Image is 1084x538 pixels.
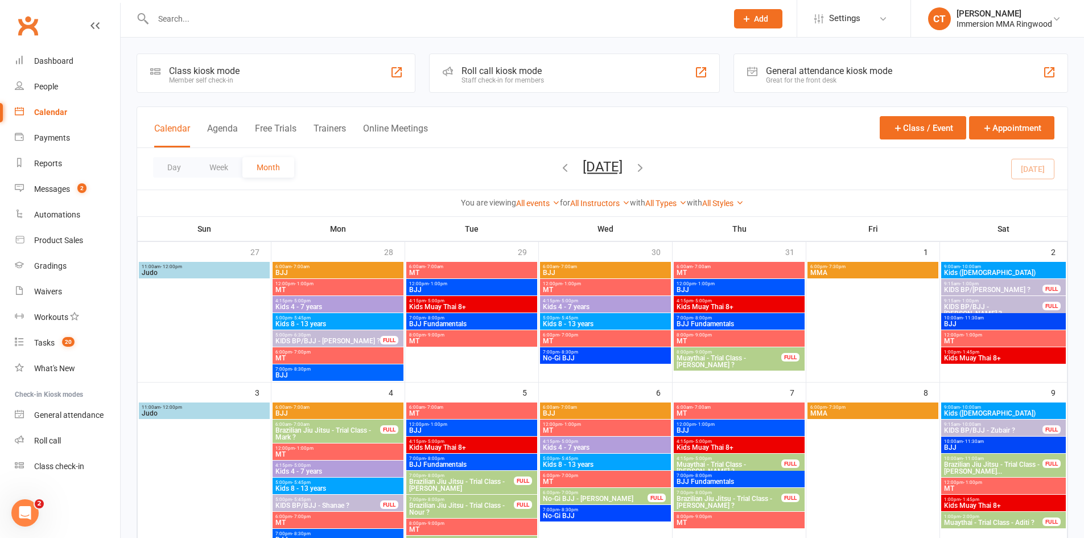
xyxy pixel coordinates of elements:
[943,355,1064,362] span: Kids Muay Thai 8+
[542,507,669,512] span: 7:00pm
[292,315,311,321] span: - 5:45pm
[292,480,311,485] span: - 5:45pm
[15,228,120,253] a: Product Sales
[15,305,120,330] a: Workouts
[34,261,67,270] div: Gradings
[542,332,669,338] span: 6:00pm
[676,405,802,410] span: 6:00am
[141,405,267,410] span: 11:00am
[957,19,1052,29] div: Immersion MMA Ringwood
[880,116,966,139] button: Class / Event
[169,65,240,76] div: Class kiosk mode
[559,350,578,355] span: - 8:30pm
[542,456,669,461] span: 5:00pm
[687,198,702,207] strong: with
[810,269,936,276] span: MMA
[141,269,267,276] span: Judo
[676,495,782,509] span: Brazilian Jiu Jitsu - Trial Class - [PERSON_NAME] ?
[542,405,669,410] span: 6:00am
[961,497,979,502] span: - 1:45pm
[676,355,782,368] span: Muaythai - Trial Class - [PERSON_NAME] ?
[409,444,535,451] span: Kids Muay Thai 8+
[275,514,401,519] span: 6:00pm
[702,199,744,208] a: All Styles
[141,410,267,417] span: Judo
[943,485,1064,492] span: MT
[409,264,535,269] span: 6:00am
[696,422,715,427] span: - 1:00pm
[275,315,401,321] span: 5:00pm
[542,286,669,293] span: MT
[542,495,648,502] span: No-Gi BJJ - [PERSON_NAME]
[384,242,405,261] div: 28
[542,298,669,303] span: 4:15pm
[275,497,381,502] span: 5:00pm
[160,405,182,410] span: - 12:00pm
[275,480,401,485] span: 5:00pm
[924,383,939,401] div: 8
[943,338,1064,344] span: MT
[963,439,984,444] span: - 11:30am
[428,281,447,286] span: - 1:00pm
[77,183,86,193] span: 2
[150,11,719,27] input: Search...
[542,315,669,321] span: 5:00pm
[242,157,294,178] button: Month
[781,353,799,362] div: FULL
[943,286,1043,293] span: KIDS BP/[PERSON_NAME] ?
[522,383,538,401] div: 5
[810,405,936,410] span: 6:00pm
[969,116,1054,139] button: Appointment
[409,338,535,344] span: MT
[275,286,401,293] span: MT
[426,298,444,303] span: - 5:00pm
[409,405,535,410] span: 6:00am
[559,298,578,303] span: - 5:00pm
[630,198,645,207] strong: with
[1051,383,1067,401] div: 9
[207,123,238,147] button: Agenda
[1042,459,1061,468] div: FULL
[829,6,860,31] span: Settings
[676,321,802,327] span: BJJ Fundamentals
[943,264,1064,269] span: 9:00am
[35,499,44,508] span: 2
[943,422,1043,427] span: 9:15am
[827,264,846,269] span: - 7:30pm
[943,281,1043,286] span: 9:15am
[34,364,75,373] div: What's New
[409,427,535,434] span: BJJ
[559,473,578,478] span: - 7:00pm
[409,439,535,444] span: 4:15pm
[153,157,195,178] button: Day
[250,242,271,261] div: 27
[539,217,673,241] th: Wed
[34,210,80,219] div: Automations
[461,198,516,207] strong: You are viewing
[570,199,630,208] a: All Instructors
[676,338,802,344] span: MT
[409,332,535,338] span: 8:00pm
[409,422,535,427] span: 12:00pm
[409,478,514,492] span: Brazilian Jiu Jitsu - Trial Class - [PERSON_NAME]
[291,422,310,427] span: - 7:00am
[409,456,535,461] span: 7:00pm
[426,332,444,338] span: - 9:00pm
[656,383,672,401] div: 6
[676,298,802,303] span: 4:15pm
[645,199,687,208] a: All Types
[292,332,311,338] span: - 6:30pm
[943,405,1064,410] span: 9:00am
[275,405,401,410] span: 6:00am
[943,444,1064,451] span: BJJ
[34,236,83,245] div: Product Sales
[957,9,1052,19] div: [PERSON_NAME]
[314,123,346,147] button: Trainers
[676,490,782,495] span: 7:00pm
[693,298,712,303] span: - 5:00pm
[960,422,981,427] span: - 10:00am
[34,462,84,471] div: Class check-in
[560,198,570,207] strong: for
[409,315,535,321] span: 7:00pm
[961,350,979,355] span: - 1:45pm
